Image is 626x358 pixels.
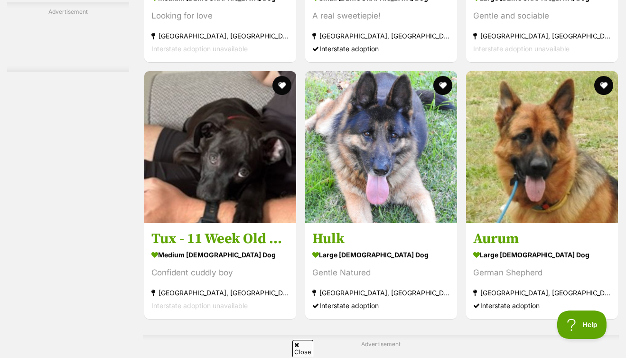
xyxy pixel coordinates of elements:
[466,223,618,320] a: Aurum large [DEMOGRAPHIC_DATA] Dog German Shepherd [GEOGRAPHIC_DATA], [GEOGRAPHIC_DATA] Interstat...
[151,9,289,22] div: Looking for love
[473,267,611,280] div: German Shepherd
[557,311,607,339] iframe: Help Scout Beacon - Open
[151,287,289,300] strong: [GEOGRAPHIC_DATA], [GEOGRAPHIC_DATA]
[312,267,450,280] div: Gentle Natured
[473,9,611,22] div: Gentle and sociable
[312,300,450,312] div: Interstate adoption
[312,9,450,22] div: A real sweetiepie!
[305,71,457,223] img: Hulk - German Shepherd Dog
[473,29,611,42] strong: [GEOGRAPHIC_DATA], [GEOGRAPHIC_DATA]
[151,45,248,53] span: Interstate adoption unavailable
[473,287,611,300] strong: [GEOGRAPHIC_DATA], [GEOGRAPHIC_DATA]
[312,29,450,42] strong: [GEOGRAPHIC_DATA], [GEOGRAPHIC_DATA]
[473,300,611,312] div: Interstate adoption
[312,42,450,55] div: Interstate adoption
[466,71,618,223] img: Aurum - German Shepherd Dog
[312,287,450,300] strong: [GEOGRAPHIC_DATA], [GEOGRAPHIC_DATA]
[305,223,457,320] a: Hulk large [DEMOGRAPHIC_DATA] Dog Gentle Natured [GEOGRAPHIC_DATA], [GEOGRAPHIC_DATA] Interstate ...
[151,248,289,262] strong: medium [DEMOGRAPHIC_DATA] Dog
[151,267,289,280] div: Confident cuddly boy
[7,2,129,72] div: Advertisement
[473,248,611,262] strong: large [DEMOGRAPHIC_DATA] Dog
[312,230,450,248] h3: Hulk
[594,76,613,95] button: favourite
[151,302,248,310] span: Interstate adoption unavailable
[272,76,291,95] button: favourite
[433,76,452,95] button: favourite
[151,29,289,42] strong: [GEOGRAPHIC_DATA], [GEOGRAPHIC_DATA]
[144,223,296,320] a: Tux - 11 Week Old Staffy X medium [DEMOGRAPHIC_DATA] Dog Confident cuddly boy [GEOGRAPHIC_DATA], ...
[473,230,611,248] h3: Aurum
[292,340,313,357] span: Close
[473,45,570,53] span: Interstate adoption unavailable
[312,248,450,262] strong: large [DEMOGRAPHIC_DATA] Dog
[144,71,296,223] img: Tux - 11 Week Old Staffy X - American Staffordshire Terrier Dog
[151,230,289,248] h3: Tux - 11 Week Old Staffy X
